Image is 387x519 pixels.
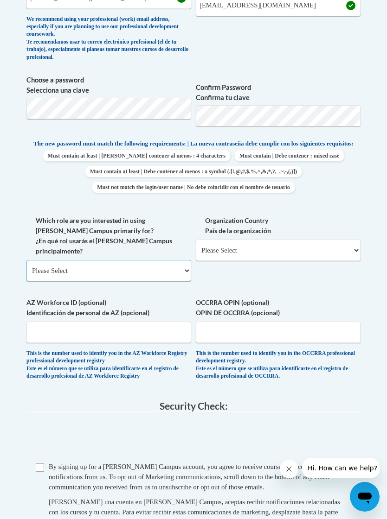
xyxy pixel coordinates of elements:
[26,16,191,62] div: We recommend using your professional (work) email address, especially if you are planning to use ...
[85,166,302,177] span: Must contain at least | Debe contener al menos : a symbol (.[!,@,#,$,%,^,&,*,?,_,~,-,(,)])
[26,297,191,318] label: AZ Workforce ID (optional) Identificación de personal de AZ (opcional)
[280,460,298,478] iframe: Close message
[43,150,230,161] span: Must contain at least | [PERSON_NAME] contener al menos : 4 characters
[26,75,191,95] label: Choose a password Selecciona una clave
[196,215,361,236] label: Organization Country País de la organización
[196,297,361,318] label: OCCRRA OPIN (optional) OPIN DE OCCRRA (opcional)
[49,463,337,491] span: By signing up for a [PERSON_NAME] Campus account, you agree to receive course and account-related...
[92,182,294,193] span: Must not match the login/user name | No debe coincidir con el nombre de usuario
[160,400,228,411] span: Security Check:
[196,82,361,103] label: Confirm Password Confirma tu clave
[350,482,380,512] iframe: Button to launch messaging window
[302,458,380,478] iframe: Message from company
[33,139,354,148] span: The new password must match the following requirements: | La nueva contraseña debe cumplir con lo...
[235,150,344,161] span: Must contain | Debe contener : mixed case
[26,350,191,380] div: This is the number used to identify you in the AZ Workforce Registry professional development reg...
[26,215,191,256] label: Which role are you interested in using [PERSON_NAME] Campus primarily for? ¿En qué rol usarás el ...
[196,350,361,380] div: This is the number used to identify you in the OCCRRA professional development registry. Este es ...
[123,421,264,457] iframe: reCAPTCHA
